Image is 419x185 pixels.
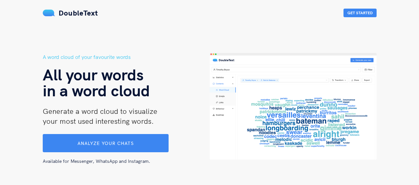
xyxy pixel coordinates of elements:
[343,9,377,17] button: Get Started
[43,134,169,152] button: Analyze your chats
[43,8,98,18] a: DoubleText
[43,10,55,16] img: mS3x8y1f88AAAAABJRU5ErkJggg==
[78,140,134,146] span: Analyze your chats
[43,152,196,165] div: Available for Messenger, WhatsApp and Instagram.
[43,65,144,84] span: All your words
[43,53,210,61] h5: A word cloud of your favourite words
[43,116,154,126] span: your most used interesting words.
[59,8,98,18] span: DoubleText
[43,107,157,116] span: Generate a word cloud to visualize
[43,140,169,146] a: Analyze your chats
[43,80,150,100] span: in a word cloud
